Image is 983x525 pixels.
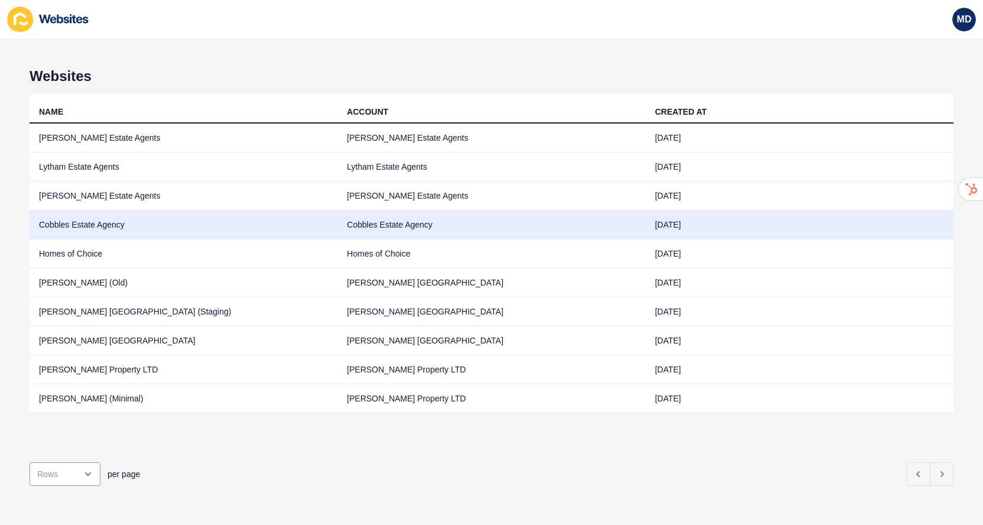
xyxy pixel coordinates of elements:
td: [PERSON_NAME] Estate Agents [337,182,645,210]
td: [PERSON_NAME] (Minimal) [30,384,337,413]
td: [PERSON_NAME] Estate Agents [30,182,337,210]
td: Lytham Estate Agents [337,153,645,182]
td: Cobbles Estate Agency [30,210,337,239]
h1: Websites [30,68,953,85]
td: [PERSON_NAME] Property LTD [337,355,645,384]
td: [DATE] [646,124,953,153]
td: [PERSON_NAME] Estate Agents [337,124,645,153]
td: [DATE] [646,210,953,239]
span: per page [108,468,140,480]
td: [PERSON_NAME] [GEOGRAPHIC_DATA] [337,297,645,326]
div: ACCOUNT [347,106,388,118]
td: [DATE] [646,355,953,384]
td: [PERSON_NAME] Property LTD [30,355,337,384]
div: open menu [30,462,100,486]
div: CREATED AT [655,106,707,118]
td: [PERSON_NAME] Property LTD [337,384,645,413]
td: [PERSON_NAME] [GEOGRAPHIC_DATA] [337,326,645,355]
td: [DATE] [646,326,953,355]
td: Homes of Choice [30,239,337,268]
td: Cobbles Estate Agency [337,210,645,239]
div: NAME [39,106,63,118]
td: [DATE] [646,182,953,210]
td: [PERSON_NAME] [GEOGRAPHIC_DATA] (Staging) [30,297,337,326]
td: [PERSON_NAME] (Old) [30,268,337,297]
td: Lytham Estate Agents [30,153,337,182]
td: [DATE] [646,297,953,326]
td: [PERSON_NAME] [GEOGRAPHIC_DATA] [337,268,645,297]
td: [DATE] [646,153,953,182]
td: Homes of Choice [337,239,645,268]
td: [PERSON_NAME] [GEOGRAPHIC_DATA] [30,326,337,355]
td: [DATE] [646,384,953,413]
td: [DATE] [646,268,953,297]
td: [PERSON_NAME] Estate Agents [30,124,337,153]
td: [DATE] [646,239,953,268]
span: MD [957,14,972,25]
